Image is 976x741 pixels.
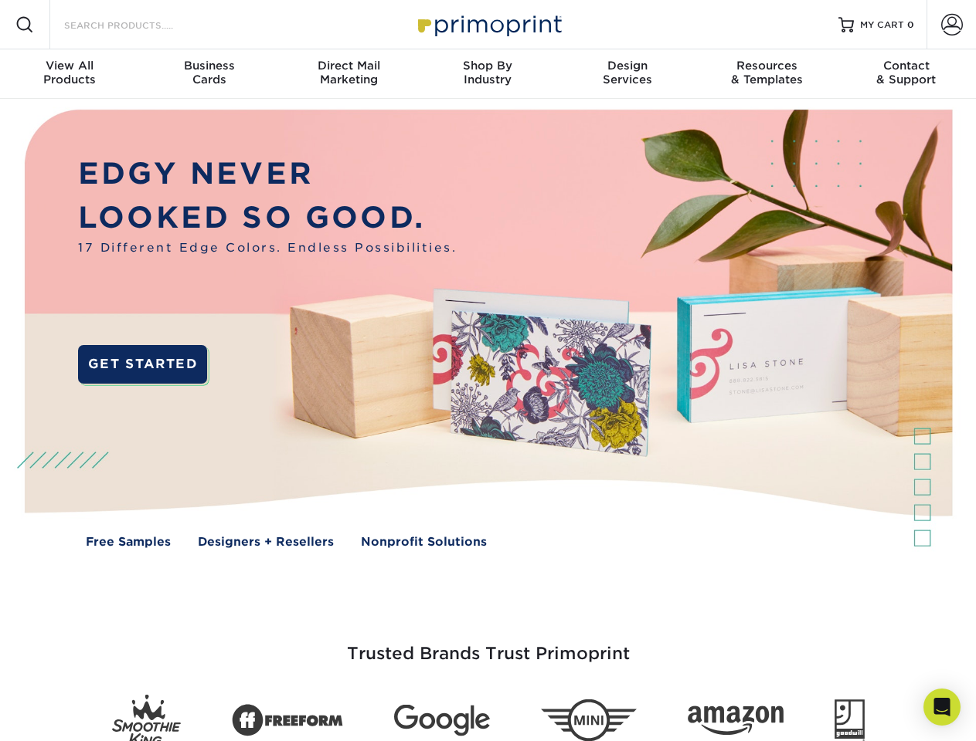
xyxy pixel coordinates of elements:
img: Amazon [688,706,784,736]
div: Industry [418,59,557,86]
input: SEARCH PRODUCTS..... [63,15,213,34]
div: & Support [837,59,976,86]
span: Design [558,59,697,73]
p: LOOKED SO GOOD. [78,196,457,240]
span: Shop By [418,59,557,73]
div: & Templates [697,59,836,86]
a: Shop ByIndustry [418,49,557,99]
span: Direct Mail [279,59,418,73]
a: GET STARTED [78,345,207,384]
h3: Trusted Brands Trust Primoprint [36,607,940,682]
a: Direct MailMarketing [279,49,418,99]
div: Services [558,59,697,86]
span: 17 Different Edge Colors. Endless Possibilities. [78,239,457,257]
img: Primoprint [411,8,566,41]
p: EDGY NEVER [78,152,457,196]
span: Business [139,59,278,73]
img: Goodwill [835,699,865,741]
a: Contact& Support [837,49,976,99]
a: BusinessCards [139,49,278,99]
a: DesignServices [558,49,697,99]
span: 0 [907,19,914,30]
a: Resources& Templates [697,49,836,99]
span: Contact [837,59,976,73]
span: MY CART [860,19,904,32]
div: Open Intercom Messenger [923,689,961,726]
div: Marketing [279,59,418,86]
div: Cards [139,59,278,86]
a: Nonprofit Solutions [361,533,487,551]
span: Resources [697,59,836,73]
img: Google [394,705,490,736]
a: Free Samples [86,533,171,551]
a: Designers + Resellers [198,533,334,551]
